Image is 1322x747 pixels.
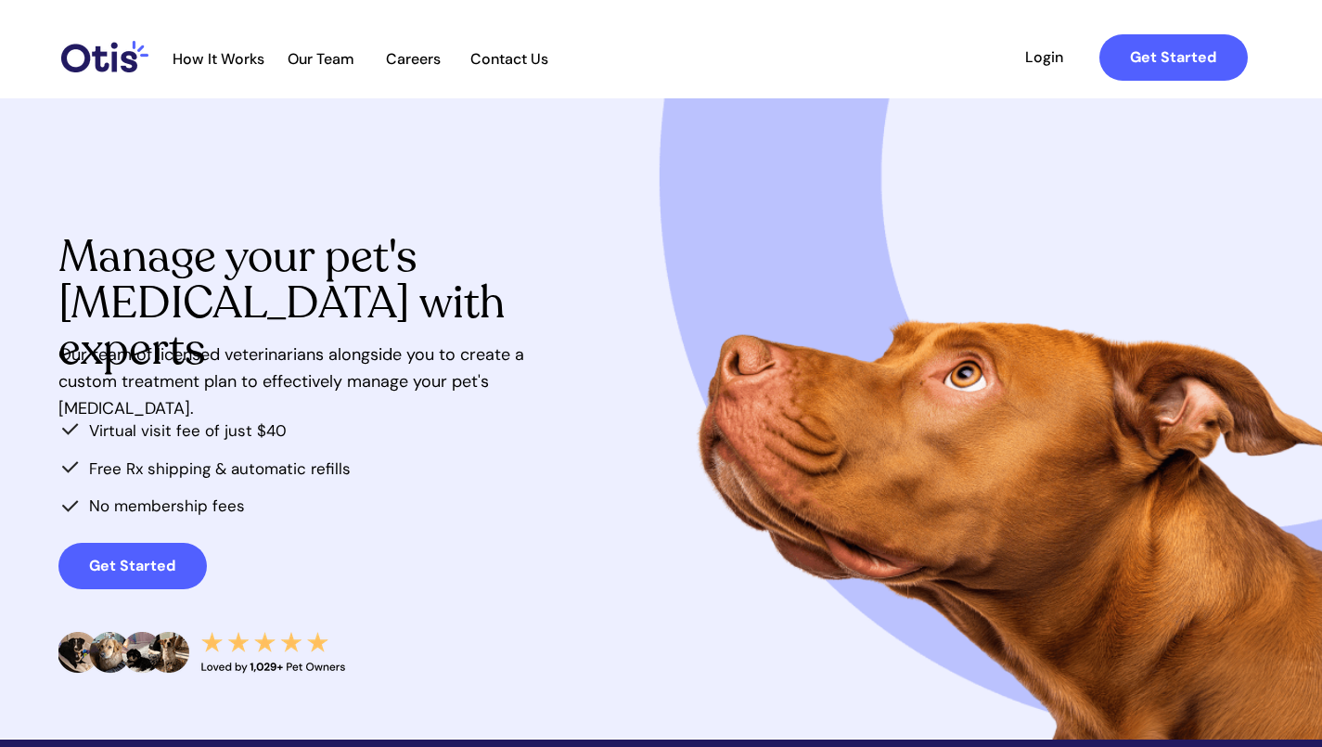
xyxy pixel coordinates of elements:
[368,50,459,69] a: Careers
[89,420,287,441] span: Virtual visit fee of just $40
[58,343,524,419] span: Our team of licensed veterinarians alongside you to create a custom treatment plan to effectively...
[163,50,274,69] a: How It Works
[368,50,459,68] span: Careers
[163,50,274,68] span: How It Works
[1099,34,1248,81] a: Get Started
[461,50,558,69] a: Contact Us
[1130,47,1216,67] strong: Get Started
[276,50,366,69] a: Our Team
[89,458,351,479] span: Free Rx shipping & automatic refills
[89,496,245,516] span: No membership fees
[58,543,207,589] a: Get Started
[58,226,505,380] span: Manage your pet's [MEDICAL_DATA] with experts
[276,50,366,68] span: Our Team
[461,50,558,68] span: Contact Us
[1002,34,1087,81] a: Login
[1002,48,1087,66] span: Login
[89,556,175,575] strong: Get Started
